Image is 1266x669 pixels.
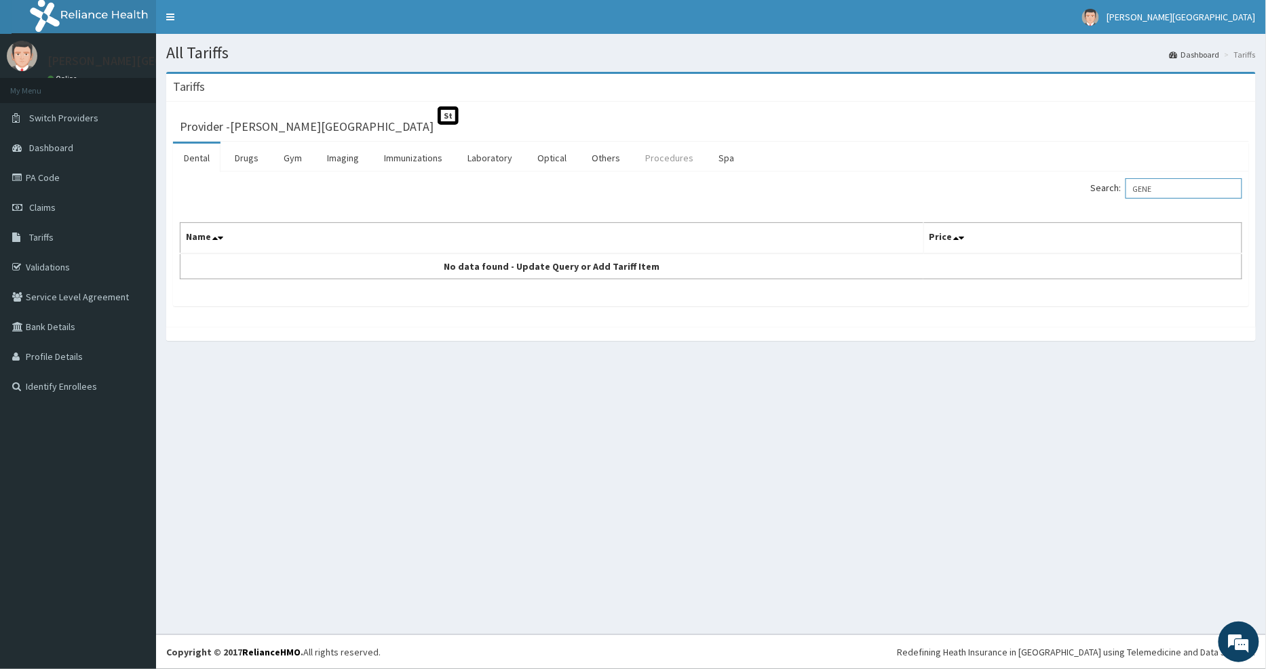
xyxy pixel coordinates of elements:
span: Dashboard [29,142,73,154]
strong: Copyright © 2017 . [166,646,303,658]
h1: All Tariffs [166,44,1256,62]
label: Search: [1091,178,1242,199]
th: Price [923,223,1242,254]
span: [PERSON_NAME][GEOGRAPHIC_DATA] [1107,11,1256,23]
h3: Tariffs [173,81,205,93]
a: Drugs [224,144,269,172]
span: Tariffs [29,231,54,243]
td: No data found - Update Query or Add Tariff Item [180,254,924,279]
a: Spa [708,144,745,172]
img: User Image [7,41,37,71]
img: d_794563401_company_1708531726252_794563401 [25,68,55,102]
a: Immunizations [373,144,453,172]
a: Dashboard [1170,49,1220,60]
a: Gym [273,144,313,172]
span: Switch Providers [29,112,98,124]
div: Minimize live chat window [223,7,255,39]
a: RelianceHMO [242,646,301,658]
span: Claims [29,201,56,214]
a: Online [47,74,80,83]
textarea: Type your message and hit 'Enter' [7,370,258,418]
footer: All rights reserved. [156,634,1266,669]
th: Name [180,223,924,254]
input: Search: [1126,178,1242,199]
span: We're online! [79,171,187,308]
div: Redefining Heath Insurance in [GEOGRAPHIC_DATA] using Telemedicine and Data Science! [897,645,1256,659]
a: Laboratory [457,144,523,172]
span: St [438,106,459,125]
a: Imaging [316,144,370,172]
div: Chat with us now [71,76,228,94]
h3: Provider - [PERSON_NAME][GEOGRAPHIC_DATA] [180,121,434,133]
a: Procedures [634,144,704,172]
p: [PERSON_NAME][GEOGRAPHIC_DATA] [47,55,248,67]
a: Others [581,144,631,172]
a: Dental [173,144,220,172]
li: Tariffs [1221,49,1256,60]
a: Optical [526,144,577,172]
img: User Image [1082,9,1099,26]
